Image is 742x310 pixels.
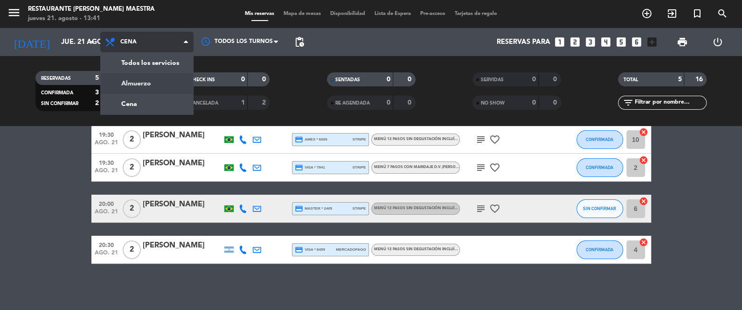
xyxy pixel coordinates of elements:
[408,76,413,83] strong: 0
[600,36,612,48] i: looks_4
[295,135,327,144] span: amex * 6009
[143,198,222,211] div: [PERSON_NAME]
[95,250,118,261] span: ago. 21
[481,77,504,82] span: SERVIDAS
[489,134,500,145] i: favorite_border
[28,14,155,23] div: jueves 21. agosto - 13:41
[95,198,118,209] span: 20:00
[489,162,500,173] i: favorite_border
[639,238,648,247] i: cancel
[641,8,652,19] i: add_circle_outline
[95,75,99,81] strong: 5
[95,100,99,106] strong: 2
[623,97,634,108] i: filter_list
[7,32,56,52] i: [DATE]
[101,73,193,94] a: Almuerzo
[143,129,222,141] div: [PERSON_NAME]
[28,5,155,14] div: Restaurante [PERSON_NAME] Maestra
[717,8,728,19] i: search
[576,130,623,149] button: CONFIRMADA
[295,246,303,254] i: credit_card
[241,76,245,83] strong: 0
[262,99,268,106] strong: 2
[295,204,333,213] span: master * 2405
[87,36,98,48] i: arrow_drop_down
[586,165,613,170] span: CONFIRMADA
[374,206,484,210] span: Menú 12 pasos sin degustación incluída
[553,99,559,106] strong: 0
[408,99,413,106] strong: 0
[586,137,613,142] span: CONFIRMADA
[7,6,21,20] i: menu
[294,36,305,48] span: pending_actions
[634,98,706,108] input: Filtrar por nombre...
[95,239,118,250] span: 20:30
[95,129,118,140] span: 19:30
[387,99,390,106] strong: 0
[143,157,222,169] div: [PERSON_NAME]
[189,77,215,82] span: CHECK INS
[189,101,218,106] span: CANCELADA
[666,8,678,19] i: exit_to_app
[678,76,681,83] strong: 5
[475,162,486,173] i: subject
[335,77,360,82] span: SENTADAS
[387,76,390,83] strong: 0
[295,246,325,254] span: visa * 8459
[576,158,623,177] button: CONFIRMADA
[295,135,303,144] i: credit_card
[497,38,550,46] span: Reservas para
[416,11,450,16] span: Pre-acceso
[576,240,623,259] button: CONFIRMADA
[554,36,566,48] i: looks_one
[295,163,325,172] span: visa * 7941
[692,8,703,19] i: turned_in_not
[374,247,460,251] span: Menú 12 pasos sin degustación incluída
[586,247,613,252] span: CONFIRMADA
[639,197,648,206] i: cancel
[336,247,366,253] span: mercadopago
[584,36,596,48] i: looks_3
[295,204,303,213] i: credit_card
[95,140,118,150] span: ago. 21
[95,209,118,219] span: ago. 21
[7,6,21,23] button: menu
[41,76,71,81] span: RESERVADAS
[624,77,638,82] span: TOTAL
[639,155,648,165] i: cancel
[41,91,73,95] span: CONFIRMADA
[532,99,536,106] strong: 0
[370,11,416,16] span: Lista de Espera
[335,101,370,106] span: RE AGENDADA
[123,240,141,259] span: 2
[475,203,486,214] i: subject
[101,94,193,114] a: Cena
[95,168,118,178] span: ago. 21
[583,206,616,211] span: SIN CONFIRMAR
[489,203,500,214] i: favorite_border
[475,134,486,145] i: subject
[123,158,141,177] span: 2
[553,76,559,83] strong: 0
[143,240,222,252] div: [PERSON_NAME]
[262,76,268,83] strong: 0
[700,28,735,56] div: LOG OUT
[123,130,141,149] span: 2
[576,199,623,218] button: SIN CONFIRMAR
[353,136,366,142] span: stripe
[353,164,366,170] span: stripe
[123,199,141,218] span: 2
[101,53,193,73] a: Todos los servicios
[615,36,627,48] i: looks_5
[677,36,688,48] span: print
[712,36,723,48] i: power_settings_new
[353,205,366,211] span: stripe
[95,89,99,96] strong: 3
[120,39,137,45] span: Cena
[95,157,118,168] span: 19:30
[631,36,643,48] i: looks_6
[646,36,658,48] i: add_box
[695,76,704,83] strong: 16
[241,99,245,106] strong: 1
[639,127,648,137] i: cancel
